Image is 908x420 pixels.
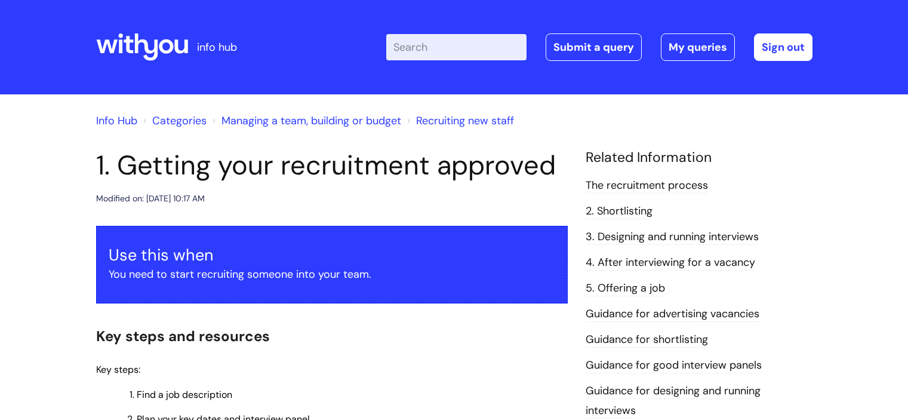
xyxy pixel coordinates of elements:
a: The recruitment process [586,178,708,194]
a: Categories [152,114,207,128]
a: 4. After interviewing for a vacancy [586,255,755,271]
input: Search [386,34,527,60]
div: | - [386,33,812,61]
h1: 1. Getting your recruitment approved [96,149,568,182]
a: Sign out [754,33,812,61]
a: 3. Designing and running interviews [586,229,759,245]
p: You need to start recruiting someone into your team. [109,265,555,284]
a: Guidance for advertising vacancies [586,306,759,322]
li: Recruiting new staff [404,111,514,130]
a: Guidance for shortlisting [586,332,708,348]
h4: Related Information [586,149,812,166]
a: Submit a query [546,33,642,61]
h3: Use this when [109,246,555,265]
a: My queries [661,33,735,61]
a: Guidance for designing and running interviews [586,384,761,418]
div: Modified on: [DATE] 10:17 AM [96,191,205,206]
span: Key steps and resources [96,327,270,345]
a: 5. Offering a job [586,281,665,296]
a: Managing a team, building or budget [221,114,401,128]
a: Info Hub [96,114,137,128]
li: Solution home [140,111,207,130]
a: Recruiting new staff [416,114,514,128]
p: info hub [197,38,237,57]
span: Key steps: [96,363,140,376]
a: 2. Shortlisting [586,204,652,219]
li: Managing a team, building or budget [210,111,401,130]
span: Find a job description [137,388,232,401]
a: Guidance for good interview panels [586,358,762,373]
